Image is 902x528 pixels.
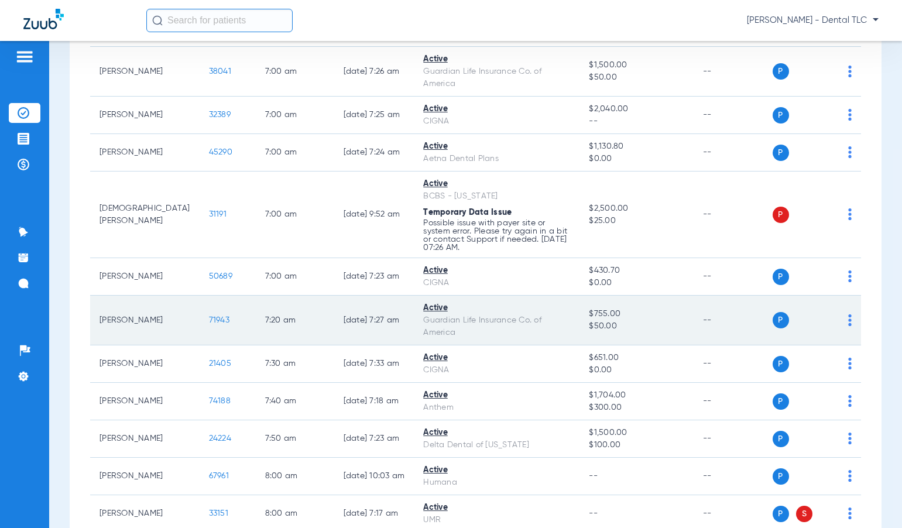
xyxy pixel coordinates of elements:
td: 7:30 AM [256,345,334,383]
img: group-dot-blue.svg [848,146,852,158]
span: $1,500.00 [589,59,684,71]
span: $100.00 [589,439,684,451]
img: group-dot-blue.svg [848,395,852,407]
span: P [773,356,789,372]
div: Guardian Life Insurance Co. of America [423,66,570,90]
div: Active [423,103,570,115]
td: [DEMOGRAPHIC_DATA][PERSON_NAME] [90,172,200,258]
span: 38041 [209,67,231,76]
span: $0.00 [589,277,684,289]
td: -- [694,296,773,345]
td: -- [694,458,773,495]
img: x.svg [822,508,834,519]
td: [PERSON_NAME] [90,97,200,134]
td: [DATE] 7:24 AM [334,134,414,172]
td: 8:00 AM [256,458,334,495]
span: 74188 [209,397,231,405]
img: group-dot-blue.svg [848,208,852,220]
span: $1,704.00 [589,389,684,402]
td: 7:50 AM [256,420,334,458]
img: x.svg [822,109,834,121]
p: Possible issue with payer site or system error. Please try again in a bit or contact Support if n... [423,219,570,252]
span: 67961 [209,472,229,480]
img: group-dot-blue.svg [848,66,852,77]
div: Active [423,427,570,439]
img: x.svg [822,470,834,482]
td: [DATE] 9:52 AM [334,172,414,258]
div: BCBS - [US_STATE] [423,190,570,203]
td: [PERSON_NAME] [90,458,200,495]
td: -- [694,134,773,172]
span: Temporary Data Issue [423,208,512,217]
span: 33151 [209,509,228,517]
td: -- [694,420,773,458]
img: group-dot-blue.svg [848,470,852,482]
img: x.svg [822,270,834,282]
td: [PERSON_NAME] [90,420,200,458]
div: Active [423,502,570,514]
span: $1,130.80 [589,140,684,153]
td: [DATE] 7:23 AM [334,420,414,458]
td: [PERSON_NAME] [90,383,200,420]
td: -- [694,383,773,420]
img: group-dot-blue.svg [848,314,852,326]
span: 45290 [209,148,232,156]
td: [PERSON_NAME] [90,296,200,345]
td: [DATE] 7:33 AM [334,345,414,383]
td: -- [694,172,773,258]
span: -- [589,509,598,517]
img: x.svg [822,433,834,444]
span: $50.00 [589,320,684,332]
img: group-dot-blue.svg [848,433,852,444]
td: 7:00 AM [256,258,334,296]
div: Aetna Dental Plans [423,153,570,165]
td: -- [694,258,773,296]
div: Active [423,389,570,402]
td: [DATE] 7:25 AM [334,97,414,134]
img: x.svg [822,395,834,407]
img: x.svg [822,66,834,77]
div: UMR [423,514,570,526]
span: $1,500.00 [589,427,684,439]
span: P [773,145,789,161]
div: Active [423,140,570,153]
span: $25.00 [589,215,684,227]
input: Search for patients [146,9,293,32]
td: 7:00 AM [256,97,334,134]
img: group-dot-blue.svg [848,270,852,282]
span: [PERSON_NAME] - Dental TLC [747,15,879,26]
div: Active [423,302,570,314]
span: $300.00 [589,402,684,414]
div: Active [423,265,570,277]
span: P [773,431,789,447]
div: CIGNA [423,115,570,128]
span: P [773,468,789,485]
td: 7:40 AM [256,383,334,420]
span: $651.00 [589,352,684,364]
td: [DATE] 7:18 AM [334,383,414,420]
span: P [773,506,789,522]
td: -- [694,97,773,134]
td: -- [694,345,773,383]
span: 21405 [209,359,231,368]
img: x.svg [822,314,834,326]
div: Humana [423,476,570,489]
td: [DATE] 7:26 AM [334,47,414,97]
iframe: Chat Widget [843,472,902,528]
td: [PERSON_NAME] [90,47,200,97]
span: P [773,63,789,80]
div: CIGNA [423,277,570,289]
img: hamburger-icon [15,50,34,64]
span: $0.00 [589,153,684,165]
span: P [773,393,789,410]
span: -- [589,472,598,480]
img: x.svg [822,358,834,369]
td: -- [694,47,773,97]
span: 71943 [209,316,229,324]
div: Active [423,53,570,66]
td: [PERSON_NAME] [90,134,200,172]
span: 32389 [209,111,231,119]
span: $2,040.00 [589,103,684,115]
img: x.svg [822,146,834,158]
